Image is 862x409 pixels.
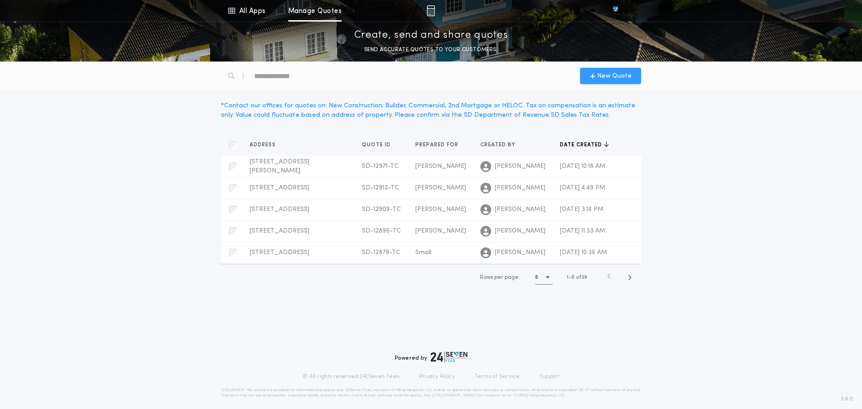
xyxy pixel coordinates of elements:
[432,394,476,397] a: [URL][DOMAIN_NAME]
[364,45,498,54] p: SEND ACCURATE QUOTES TO YOUR CUSTOMERS.
[431,352,467,362] img: logo
[415,163,466,170] span: [PERSON_NAME]
[250,228,309,234] span: [STREET_ADDRESS]
[250,141,277,149] span: Address
[250,158,309,174] span: [STREET_ADDRESS][PERSON_NAME]
[419,373,455,380] a: Privacy Policy
[250,185,309,191] span: [STREET_ADDRESS]
[560,141,604,149] span: Date created
[395,352,467,362] div: Powered by
[362,185,399,191] span: SD-12912-TC
[535,270,553,285] button: 5
[560,185,605,191] span: [DATE] 4:49 PM
[495,184,545,193] span: [PERSON_NAME]
[495,205,545,214] span: [PERSON_NAME]
[560,249,607,256] span: [DATE] 10:36 AM
[250,249,309,256] span: [STREET_ADDRESS]
[415,185,466,191] span: [PERSON_NAME]
[539,373,559,380] a: Support
[250,141,282,150] button: Address
[362,141,397,150] button: Quote ID
[221,101,641,120] div: * Contact our offices for quotes on: New Construction, Builder, Commercial, 2nd Mortgage or HELOC...
[362,228,401,234] span: SD-12896-TC
[495,227,545,236] span: [PERSON_NAME]
[560,141,609,150] button: Date created
[535,273,538,282] h1: 5
[415,228,466,234] span: [PERSON_NAME]
[576,273,587,281] span: of 39
[580,68,641,84] button: New Quote
[480,141,522,150] button: Created by
[572,275,575,280] span: 5
[415,249,431,256] span: Small
[354,28,508,43] p: Create, send and share quotes
[567,275,568,280] span: 1
[427,5,435,16] img: img
[597,71,632,81] span: New Quote
[221,387,641,398] p: DISCLAIMER: This estimate is provided for informational purposes only. 24|Seven Fees, a product o...
[362,141,392,149] span: Quote ID
[560,228,605,234] span: [DATE] 11:33 AM
[480,141,517,149] span: Created by
[495,248,545,257] span: [PERSON_NAME]
[362,206,401,213] span: SD-12909-TC
[475,373,519,380] a: Terms of Service
[560,163,605,170] span: [DATE] 10:18 AM
[495,162,545,171] span: [PERSON_NAME]
[560,206,603,213] span: [DATE] 3:14 PM
[597,6,634,15] img: vs-icon
[362,163,399,170] span: SD-12971-TC
[415,141,460,149] span: Prepared for
[362,249,400,256] span: SD-12879-TC
[415,206,466,213] span: [PERSON_NAME]
[841,395,853,403] span: 3.8.0
[303,373,400,380] p: © All rights reserved. 24|Seven Fees
[250,206,309,213] span: [STREET_ADDRESS]
[480,275,520,280] span: Rows per page:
